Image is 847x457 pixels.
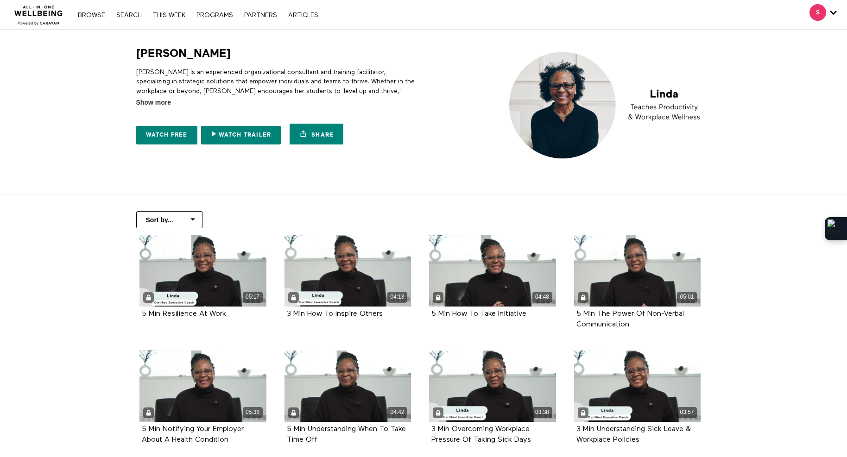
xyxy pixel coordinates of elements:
a: 5 Min The Power Of Non-Verbal Communication 05:01 [574,235,701,307]
a: THIS WEEK [148,12,190,19]
a: 5 Min How To Take Initiative 04:48 [429,235,556,307]
div: 04:48 [532,292,552,302]
div: 04:42 [387,407,407,418]
img: Extension Icon [828,219,844,238]
h1: [PERSON_NAME] [136,46,231,61]
p: [PERSON_NAME] is an experienced organizational consultant and training facilitator, specializing ... [136,68,420,105]
a: 3 Min Overcoming Workplace Pressure Of Taking Sick Days 03:38 [429,351,556,422]
span: Show more [136,98,171,107]
a: 3 Min Understanding Sick Leave & Workplace Policies [576,426,691,443]
div: 05:17 [243,292,263,302]
a: Share [290,124,343,144]
strong: 5 Min Understanding When To Take Time Off [287,426,406,444]
div: 03:38 [532,407,552,418]
a: 5 Min The Power Of Non-Verbal Communication [576,310,684,328]
a: 5 Min Understanding When To Take Time Off 04:42 [284,351,411,422]
a: 5 Min Resilience At Work [142,310,226,317]
strong: 3 Min Understanding Sick Leave & Workplace Policies [576,426,691,444]
a: 3 Min How To Inspire Others 04:13 [284,235,411,307]
a: 5 Min Understanding When To Take Time Off [287,426,406,443]
div: 05:36 [243,407,263,418]
strong: 3 Min Overcoming Workplace Pressure Of Taking Sick Days [431,426,531,444]
nav: Primary [73,10,322,19]
a: 3 Min Overcoming Workplace Pressure Of Taking Sick Days [431,426,531,443]
a: Watch free [136,126,197,144]
a: Browse [73,12,110,19]
div: 03:57 [677,407,697,418]
div: 05:01 [677,292,697,302]
a: 5 Min Notifying Your Employer About A Health Condition 05:36 [139,351,266,422]
a: 3 Min Understanding Sick Leave & Workplace Policies 03:57 [574,351,701,422]
a: PROGRAMS [192,12,238,19]
strong: 5 Min Notifying Your Employer About A Health Condition [142,426,244,444]
strong: 5 Min Resilience At Work [142,310,226,318]
a: Search [112,12,146,19]
a: Watch Trailer [201,126,281,144]
strong: 3 Min How To Inspire Others [287,310,383,318]
img: Linda [501,46,711,164]
a: ARTICLES [284,12,323,19]
a: 3 Min How To Inspire Others [287,310,383,317]
div: 04:13 [387,292,407,302]
a: 5 Min Resilience At Work 05:17 [139,235,266,307]
a: PARTNERS [240,12,282,19]
a: 5 Min Notifying Your Employer About A Health Condition [142,426,244,443]
strong: 5 Min How To Take Initiative [431,310,526,318]
a: 5 Min How To Take Initiative [431,310,526,317]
